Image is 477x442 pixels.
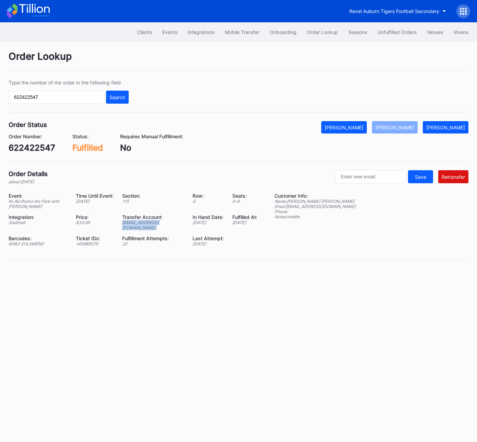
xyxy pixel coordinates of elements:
[76,199,114,204] div: [DATE]
[375,125,414,130] div: [PERSON_NAME]
[232,214,257,220] div: Fulfilled At:
[9,80,129,85] div: Type the number of the order in the following field
[372,26,422,38] button: Unfulfilled Orders
[122,235,184,241] div: Fulfillment Attempts:
[122,214,184,220] div: Transfer Account:
[275,193,356,199] div: Customer Info:
[349,8,439,14] div: Revel Auburn Tigers Football Secondary
[193,214,224,220] div: In Hand Date:
[120,133,183,139] div: Requires Manual Fulfillment:
[193,193,224,199] div: Row:
[76,220,114,225] div: $ 33.95
[442,174,465,180] div: Retransfer
[232,193,257,199] div: Seats:
[76,193,114,199] div: Time Until Event:
[302,26,343,38] button: Order Lookup
[335,170,406,183] input: Enter new email
[423,121,468,133] button: [PERSON_NAME]
[76,214,114,220] div: Price:
[9,133,55,139] div: Order Number:
[9,179,48,184] div: about [DATE]
[9,235,67,241] div: Barcodes:
[76,241,114,246] div: 145989379
[438,170,468,183] button: Retransfer
[9,121,47,128] div: Order Status
[9,50,468,71] div: Order Lookup
[132,26,157,38] button: Clients
[9,143,55,153] div: 622422547
[193,220,224,225] div: [DATE]
[270,29,296,35] div: Onboarding
[275,209,356,214] div: Phone:
[9,214,67,220] div: Integration:
[122,241,184,246] div: 20
[122,193,184,199] div: Section:
[9,170,48,177] div: Order Details
[275,214,356,219] div: Notes: mobile
[76,235,114,241] div: Ticket IDs:
[321,121,367,133] button: [PERSON_NAME]
[453,29,468,35] div: Vivenu
[193,235,224,241] div: Last Attempt:
[9,193,67,199] div: Event:
[232,199,257,204] div: 9 - 9
[122,220,184,230] div: [EMAIL_ADDRESS][DOMAIN_NAME]
[122,199,184,204] div: 115
[343,26,372,38] button: Seasons
[193,199,224,204] div: G
[9,91,104,104] input: GT59662
[137,29,152,35] div: Clients
[422,26,448,38] button: Venues
[72,133,103,139] div: Status:
[109,94,125,100] div: Search
[225,29,259,35] div: Mobile Transfer
[188,29,214,35] div: Integrations
[9,220,67,225] div: StubHub
[193,241,224,246] div: [DATE]
[232,220,257,225] div: [DATE]
[9,199,67,209] div: KLAQ Rocks the Park with [PERSON_NAME]
[275,199,356,204] div: Name: [PERSON_NAME] [PERSON_NAME]
[372,121,418,133] button: [PERSON_NAME]
[9,241,67,246] div: 6HB2-EVLXMEND
[426,125,465,130] div: [PERSON_NAME]
[120,143,183,153] div: No
[408,170,433,183] button: Save
[72,143,103,153] div: Fulfilled
[427,29,443,35] div: Venues
[415,174,426,180] div: Save
[377,29,417,35] div: Unfulfilled Orders
[344,5,451,18] button: Revel Auburn Tigers Football Secondary
[157,26,183,38] button: Events
[220,26,265,38] button: Mobile Transfer
[348,29,367,35] div: Seasons
[307,29,338,35] div: Order Lookup
[325,125,363,130] div: [PERSON_NAME]
[265,26,302,38] button: Onboarding
[183,26,220,38] button: Integrations
[162,29,177,35] div: Events
[275,204,356,209] div: Email: [EMAIL_ADDRESS][DOMAIN_NAME]
[106,91,129,104] button: Search
[448,26,474,38] button: Vivenu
